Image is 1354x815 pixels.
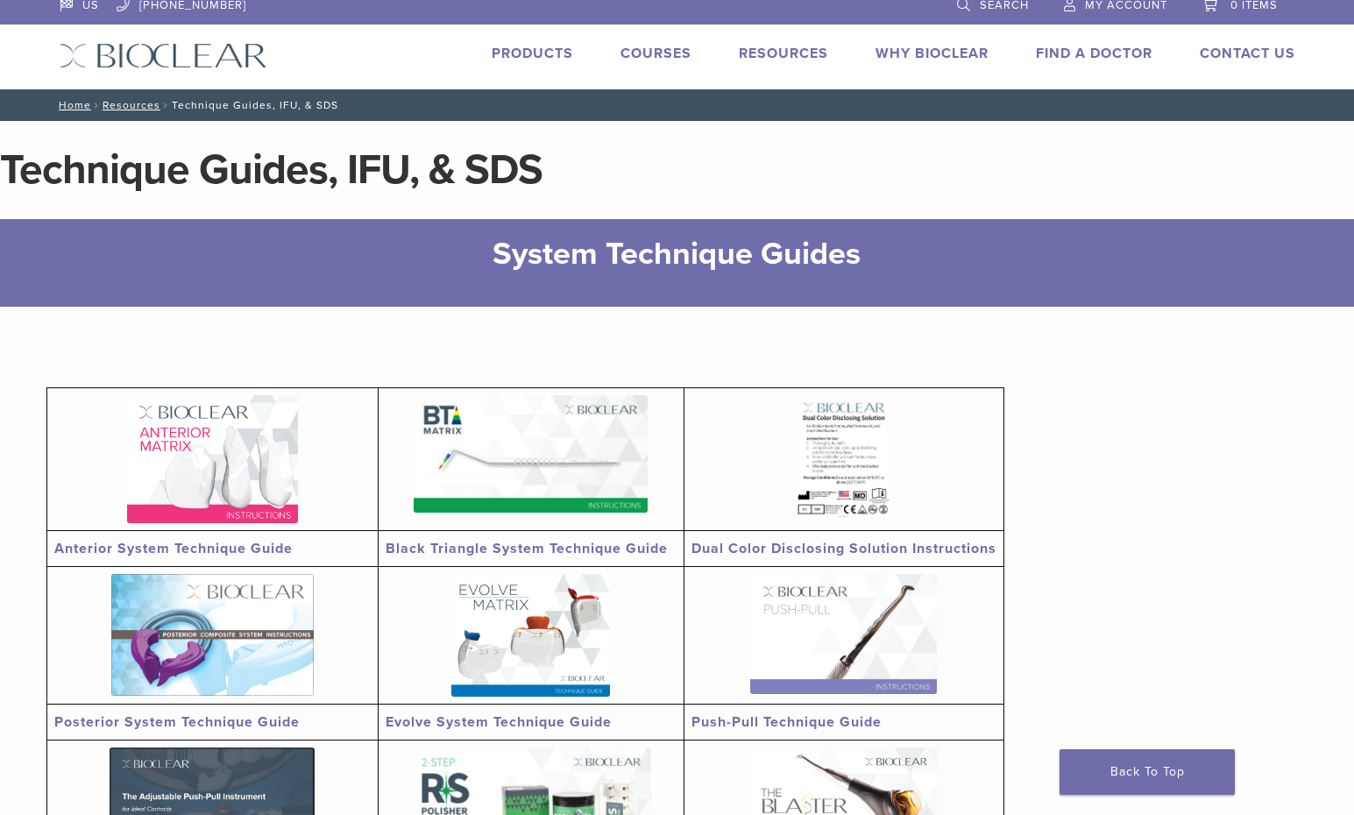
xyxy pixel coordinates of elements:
[691,540,996,557] a: Dual Color Disclosing Solution Instructions
[53,99,91,111] a: Home
[60,43,267,68] img: Bioclear
[91,101,103,110] span: /
[46,89,1308,121] nav: Technique Guides, IFU, & SDS
[103,99,160,111] a: Resources
[492,45,573,62] a: Products
[620,45,691,62] a: Courses
[54,540,293,557] a: Anterior System Technique Guide
[739,45,828,62] a: Resources
[691,713,882,731] a: Push-Pull Technique Guide
[239,233,1116,275] h2: System Technique Guides
[386,540,668,557] a: Black Triangle System Technique Guide
[54,713,300,731] a: Posterior System Technique Guide
[1200,45,1295,62] a: Contact Us
[1036,45,1152,62] a: Find A Doctor
[1060,749,1235,795] a: Back To Top
[386,713,612,731] a: Evolve System Technique Guide
[875,45,989,62] a: Why Bioclear
[160,101,172,110] span: /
